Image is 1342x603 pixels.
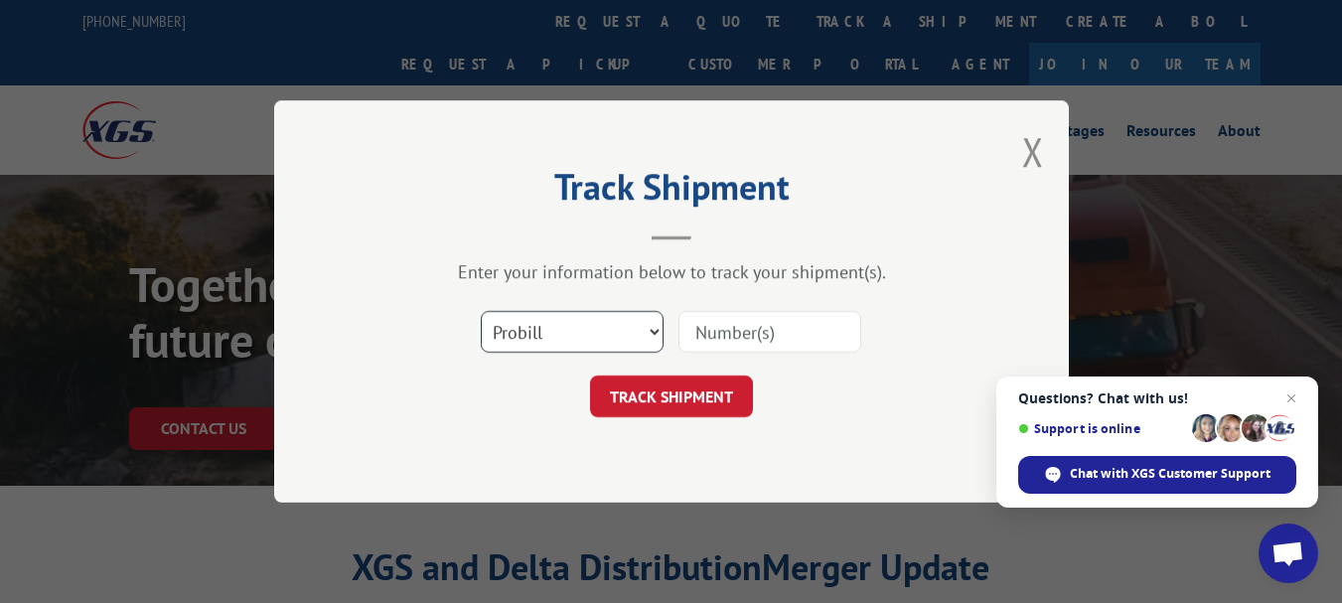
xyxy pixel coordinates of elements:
div: Enter your information below to track your shipment(s). [373,260,969,283]
span: Chat with XGS Customer Support [1070,465,1270,483]
span: Questions? Chat with us! [1018,390,1296,406]
input: Number(s) [678,311,861,353]
div: Open chat [1259,524,1318,583]
div: Chat with XGS Customer Support [1018,456,1296,494]
span: Close chat [1279,386,1303,410]
h2: Track Shipment [373,173,969,211]
span: Support is online [1018,421,1185,436]
button: Close modal [1022,125,1044,178]
button: TRACK SHIPMENT [590,376,753,417]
